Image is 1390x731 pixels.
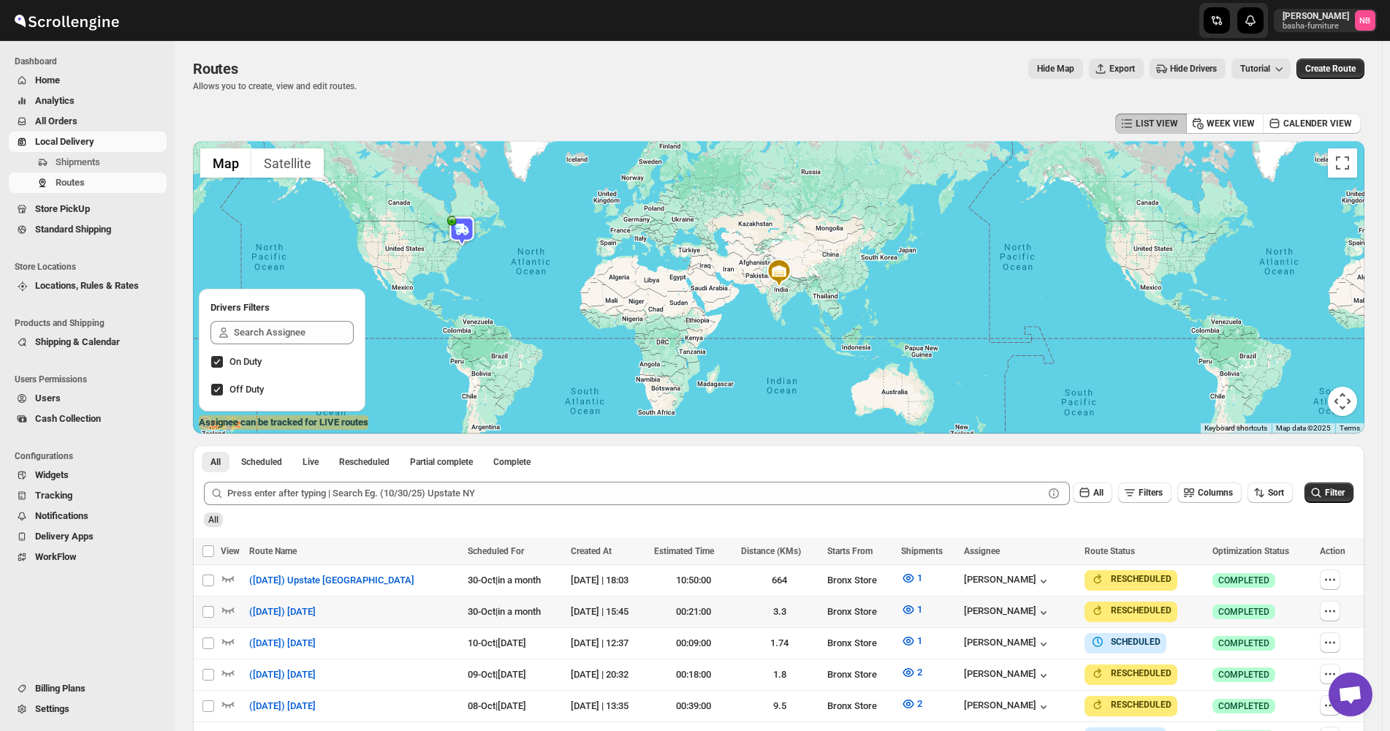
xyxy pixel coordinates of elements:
button: ([DATE]) [DATE] [240,632,324,655]
div: [DATE] | 12:37 [571,636,645,651]
span: CALENDER VIEW [1283,118,1352,129]
button: Map camera controls [1328,387,1357,416]
b: RESCHEDULED [1111,574,1171,584]
span: Locations, Rules & Rates [35,280,139,291]
span: All [1093,488,1104,498]
button: User menu [1274,9,1377,32]
img: Google [197,414,245,433]
span: Notifications [35,510,88,521]
button: Home [9,70,167,91]
button: Notifications [9,506,167,526]
img: ScrollEngine [12,2,121,39]
div: 00:18:00 [654,667,732,682]
span: Route Status [1085,546,1135,556]
span: Shipments [901,546,943,556]
span: Widgets [35,469,69,480]
button: 1 [892,629,931,653]
button: RESCHEDULED [1090,603,1171,618]
text: NB [1360,16,1371,26]
button: [PERSON_NAME] [964,574,1051,588]
div: 664 [741,573,819,588]
span: Shipments [56,156,100,167]
button: Cash Collection [9,409,167,429]
div: Bronx Store [827,667,892,682]
button: Tracking [9,485,167,506]
span: Tutorial [1240,64,1270,75]
div: [DATE] | 13:35 [571,699,645,713]
span: Route Name [249,546,297,556]
div: 10:50:00 [654,573,732,588]
div: Bronx Store [827,573,892,588]
button: WEEK VIEW [1186,113,1264,134]
button: Hide Drivers [1150,58,1226,79]
button: [PERSON_NAME] [964,637,1051,651]
label: Assignee can be tracked for LIVE routes [199,415,368,430]
span: Routes [56,177,85,188]
span: Routes [193,60,238,77]
span: Map data ©2025 [1276,424,1331,432]
button: [PERSON_NAME] [964,605,1051,620]
button: Users [9,388,167,409]
button: Show satellite imagery [251,148,324,178]
button: ([DATE]) [DATE] [240,600,324,624]
div: 1.8 [741,667,819,682]
span: Complete [493,456,531,468]
button: Map action label [1028,58,1083,79]
button: WorkFlow [9,547,167,567]
button: RESCHEDULED [1090,572,1171,586]
span: Rescheduled [339,456,390,468]
span: COMPLETED [1218,669,1269,681]
span: Nael Basha [1355,10,1375,31]
span: Partial complete [410,456,473,468]
button: Show street map [200,148,251,178]
div: Bronx Store [827,605,892,619]
div: [DATE] | 15:45 [571,605,645,619]
button: Create Route [1296,58,1364,79]
span: All Orders [35,115,77,126]
span: Live [303,456,319,468]
span: Analytics [35,95,75,106]
span: ([DATE]) [DATE] [249,636,316,651]
span: All [208,515,219,525]
button: CALENDER VIEW [1263,113,1361,134]
span: 10-Oct | [DATE] [468,637,526,648]
button: Toggle fullscreen view [1328,148,1357,178]
button: Shipping & Calendar [9,332,167,352]
button: Shipments [9,152,167,173]
span: Hide Drivers [1170,63,1217,75]
span: 1 [917,635,922,646]
span: Local Delivery [35,136,94,147]
button: Filters [1118,482,1171,503]
span: 09-Oct | [DATE] [468,669,526,680]
div: 00:09:00 [654,636,732,651]
span: Filter [1325,488,1345,498]
b: RESCHEDULED [1111,668,1171,678]
span: Delivery Apps [35,531,94,542]
span: Distance (KMs) [741,546,801,556]
span: All [210,456,221,468]
span: Configurations [15,450,168,462]
span: Dashboard [15,56,168,67]
button: 2 [892,661,931,684]
div: 00:21:00 [654,605,732,619]
span: Products and Shipping [15,317,168,329]
button: SCHEDULED [1090,635,1161,649]
span: COMPLETED [1218,606,1269,618]
span: Export [1109,63,1135,75]
span: Create Route [1305,63,1356,75]
span: COMPLETED [1218,637,1269,649]
span: Tracking [35,490,72,501]
button: ([DATE]) [DATE] [240,663,324,686]
span: WorkFlow [35,551,77,562]
span: Off Duty [229,384,264,395]
span: 1 [917,572,922,583]
button: LIST VIEW [1115,113,1187,134]
button: Widgets [9,465,167,485]
span: COMPLETED [1218,700,1269,712]
button: [PERSON_NAME] [964,700,1051,714]
div: Open chat [1329,673,1372,716]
